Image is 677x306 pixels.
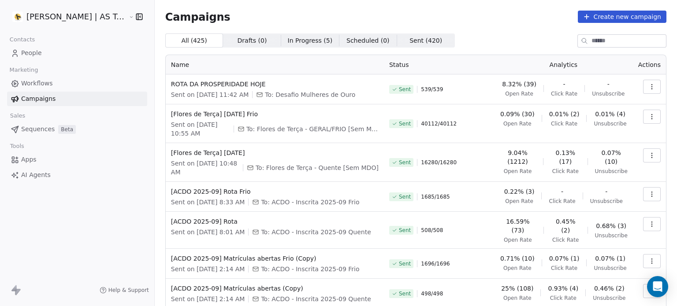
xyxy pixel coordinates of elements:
[593,295,625,302] span: Unsubscribe
[171,217,379,226] span: [ACDO 2025-09] Rota
[505,198,533,205] span: Open Rate
[238,36,267,45] span: Drafts ( 0 )
[256,163,379,172] span: To: Flores de Terça - Quente [Sem MDO]
[592,90,625,97] span: Unsubscribe
[421,260,450,267] span: 1696 / 1696
[7,122,147,136] a: SequencesBeta
[171,80,379,88] span: ROTA DA PROSPERIDADE HOJE
[171,159,239,177] span: Sent on [DATE] 10:48 AM
[171,198,245,206] span: Sent on [DATE] 8:33 AM
[499,217,536,235] span: 16.59% (73)
[504,236,532,243] span: Open Rate
[399,159,411,166] span: Sent
[421,159,457,166] span: 16280 / 16280
[590,198,623,205] span: Unsubscribe
[265,90,355,99] span: To: Desafio Mulheres de Ouro
[595,168,628,175] span: Unsubscribe
[6,33,39,46] span: Contacts
[633,55,666,74] th: Actions
[563,80,565,88] span: -
[7,46,147,60] a: People
[647,276,668,297] div: Open Intercom Messenger
[549,254,580,263] span: 0.07% (1)
[504,187,535,196] span: 0.22% (3)
[421,86,443,93] span: 539 / 539
[21,79,53,88] span: Workflows
[261,295,371,303] span: To: ACDO - Inscrita 2025-09 Quente
[551,90,577,97] span: Click Rate
[21,155,37,164] span: Apps
[550,295,577,302] span: Click Rate
[399,120,411,127] span: Sent
[171,228,245,236] span: Sent on [DATE] 8:01 AM
[552,168,579,175] span: Click Rate
[384,55,494,74] th: Status
[6,109,29,122] span: Sales
[595,110,625,118] span: 0.01% (4)
[596,221,626,230] span: 0.68% (3)
[421,227,443,234] span: 508 / 508
[171,90,249,99] span: Sent on [DATE] 11:42 AM
[21,170,51,180] span: AI Agents
[502,80,536,88] span: 8.32% (39)
[171,295,245,303] span: Sent on [DATE] 2:14 AM
[421,290,443,297] span: 498 / 498
[171,110,379,118] span: [Flores de Terça] [DATE] Frio
[503,120,532,127] span: Open Rate
[166,55,384,74] th: Name
[551,217,580,235] span: 0.45% (2)
[165,11,231,23] span: Campaigns
[399,193,411,200] span: Sent
[171,120,230,138] span: Sent on [DATE] 10:55 AM
[6,140,28,153] span: Tools
[399,260,411,267] span: Sent
[100,287,149,294] a: Help & Support
[399,290,411,297] span: Sent
[399,227,411,234] span: Sent
[504,168,532,175] span: Open Rate
[505,90,533,97] span: Open Rate
[551,120,577,127] span: Click Rate
[12,11,23,22] img: Logo%202022%20quad.jpg
[595,254,625,263] span: 0.07% (1)
[171,148,379,157] span: [Flores de Terça] [DATE]
[548,284,578,293] span: 0.93% (4)
[21,125,55,134] span: Sequences
[108,287,149,294] span: Help & Support
[421,193,450,200] span: 1685 / 1685
[171,254,379,263] span: [ACDO 2025-09] Matrículas abertas Frio (Copy)
[549,198,575,205] span: Click Rate
[346,36,390,45] span: Scheduled ( 0 )
[409,36,442,45] span: Sent ( 420 )
[171,284,379,293] span: [ACDO 2025-09] Matrículas abertas (Copy)
[578,11,666,23] button: Create new campaign
[261,265,359,273] span: To: ACDO - Inscrita 2025-09 Frio
[421,120,457,127] span: 40112 / 40112
[261,228,371,236] span: To: ACDO - Inscrita 2025-09 Quente
[501,284,533,293] span: 25% (108)
[594,265,626,272] span: Unsubscribe
[552,236,579,243] span: Click Rate
[499,148,536,166] span: 9.04% (1212)
[605,187,607,196] span: -
[26,11,126,22] span: [PERSON_NAME] | AS Treinamentos
[7,152,147,167] a: Apps
[11,9,122,24] button: [PERSON_NAME] | AS Treinamentos
[561,187,563,196] span: -
[503,265,532,272] span: Open Rate
[21,94,56,103] span: Campaigns
[500,110,535,118] span: 0.09% (30)
[595,148,628,166] span: 0.07% (10)
[6,63,42,77] span: Marketing
[595,232,628,239] span: Unsubscribe
[399,86,411,93] span: Sent
[261,198,359,206] span: To: ACDO - Inscrita 2025-09 Frio
[246,125,379,133] span: To: Flores de Terça - GERAL/FRIO [Sem MDO]
[21,48,42,58] span: People
[607,80,610,88] span: -
[288,36,333,45] span: In Progress ( 5 )
[594,284,625,293] span: 0.46% (2)
[500,254,535,263] span: 0.71% (10)
[171,187,379,196] span: [ACDO 2025-09] Rota Frio
[7,92,147,106] a: Campaigns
